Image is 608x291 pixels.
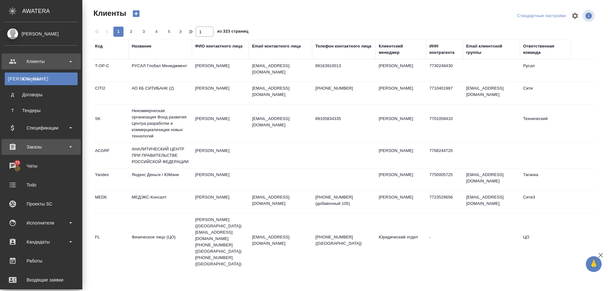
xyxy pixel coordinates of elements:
[5,57,78,66] div: Клиенты
[5,256,78,266] div: Работы
[567,8,583,23] span: Настроить таблицу
[217,28,248,37] span: из 323 страниц
[520,231,571,253] td: ЦО
[376,191,426,213] td: [PERSON_NAME]
[8,76,74,82] div: Клиенты
[252,116,309,128] p: [EMAIL_ADDRESS][DOMAIN_NAME]
[520,60,571,82] td: Русал
[520,82,571,104] td: Сити
[164,27,174,37] button: 5
[92,144,129,167] td: ACGRF
[5,275,78,285] div: Входящие заявки
[192,191,249,213] td: [PERSON_NAME]
[5,142,78,152] div: Заказы
[129,191,192,213] td: МЕДЭКС-Консалт
[523,43,567,56] div: Ответственная команда
[92,191,129,213] td: MEDK
[2,158,81,174] a: 75Чаты
[463,82,520,104] td: [EMAIL_ADDRESS][DOMAIN_NAME]
[252,194,309,207] p: [EMAIL_ADDRESS][DOMAIN_NAME]
[192,60,249,82] td: [PERSON_NAME]
[426,144,463,167] td: 7708244720
[195,43,243,49] div: ФИО контактного лица
[466,43,517,56] div: Email клиентской группы
[192,82,249,104] td: [PERSON_NAME]
[2,177,81,193] a: Todo
[129,104,192,142] td: Некоммерческая организация Фонд развития Центра разработки и коммерциализации новых технологий
[426,112,463,135] td: 7701058410
[463,168,520,191] td: [EMAIL_ADDRESS][DOMAIN_NAME]
[426,231,463,253] td: -
[5,237,78,247] div: Кандидаты
[132,43,151,49] div: Название
[92,168,129,191] td: Yandex
[5,73,78,85] a: [PERSON_NAME]Клиенты
[192,168,249,191] td: [PERSON_NAME]
[252,234,309,247] p: [EMAIL_ADDRESS][DOMAIN_NAME]
[2,272,81,288] a: Входящие заявки
[5,123,78,133] div: Спецификации
[426,82,463,104] td: 7710401987
[5,218,78,228] div: Исполнители
[252,63,309,75] p: [EMAIL_ADDRESS][DOMAIN_NAME]
[520,168,571,191] td: Таганка
[5,104,78,117] a: ТТендеры
[192,213,249,270] td: [PERSON_NAME] ([GEOGRAPHIC_DATA]) [EMAIL_ADDRESS][DOMAIN_NAME] [PHONE_NUMBER] ([GEOGRAPHIC_DATA])...
[426,191,463,213] td: 7723529656
[151,27,161,37] button: 4
[2,196,81,212] a: Проекты SC
[92,112,129,135] td: SK
[376,231,426,253] td: Юридический отдел
[22,5,82,17] div: AWATERA
[315,194,372,207] p: [PHONE_NUMBER] (добавочный 105)
[164,28,174,35] span: 5
[126,27,136,37] button: 2
[92,8,126,18] span: Клиенты
[92,60,129,82] td: T-OP-C
[8,92,74,98] div: Договоры
[139,28,149,35] span: 3
[586,256,602,272] button: 🙏
[139,27,149,37] button: 3
[252,43,301,49] div: Email контактного лица
[8,107,74,114] div: Тендеры
[520,191,571,213] td: Сити3
[376,168,426,191] td: [PERSON_NAME]
[5,180,78,190] div: Todo
[376,112,426,135] td: [PERSON_NAME]
[315,85,372,92] p: [PHONE_NUMBER]
[588,257,599,271] span: 🙏
[5,30,78,37] div: [PERSON_NAME]
[129,82,192,104] td: АО КБ СИТИБАНК (2)
[151,28,161,35] span: 4
[95,43,103,49] div: Код
[315,43,371,49] div: Телефон контактного лица
[129,60,192,82] td: РУСАЛ Глобал Менеджмент
[192,112,249,135] td: [PERSON_NAME]
[463,191,520,213] td: [EMAIL_ADDRESS][DOMAIN_NAME]
[129,8,144,19] button: Создать
[315,116,372,122] p: 89105834335
[5,199,78,209] div: Проекты SC
[376,82,426,104] td: [PERSON_NAME]
[129,231,192,253] td: Физическое лицо (ЦО)
[252,85,309,98] p: [EMAIL_ADDRESS][DOMAIN_NAME]
[426,168,463,191] td: 7750005725
[5,161,78,171] div: Чаты
[315,234,372,247] p: [PHONE_NUMBER] ([GEOGRAPHIC_DATA])
[5,88,78,101] a: ДДоговоры
[92,231,129,253] td: FL
[129,143,192,168] td: АНАЛИТИЧЕСКИЙ ЦЕНТР ПРИ ПРАВИТЕЛЬСТВЕ РОССИЙСКОЙ ФЕДЕРАЦИИ
[379,43,423,56] div: Клиентский менеджер
[429,43,460,56] div: ИНН контрагента
[2,253,81,269] a: Работы
[129,168,192,191] td: Яндекс Деньги / ЮМани
[520,112,571,135] td: Технический
[126,28,136,35] span: 2
[516,11,567,21] div: split button
[583,10,596,22] span: Посмотреть информацию
[376,144,426,167] td: [PERSON_NAME]
[315,63,372,69] p: 89163910013
[11,160,23,166] span: 75
[192,144,249,167] td: [PERSON_NAME]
